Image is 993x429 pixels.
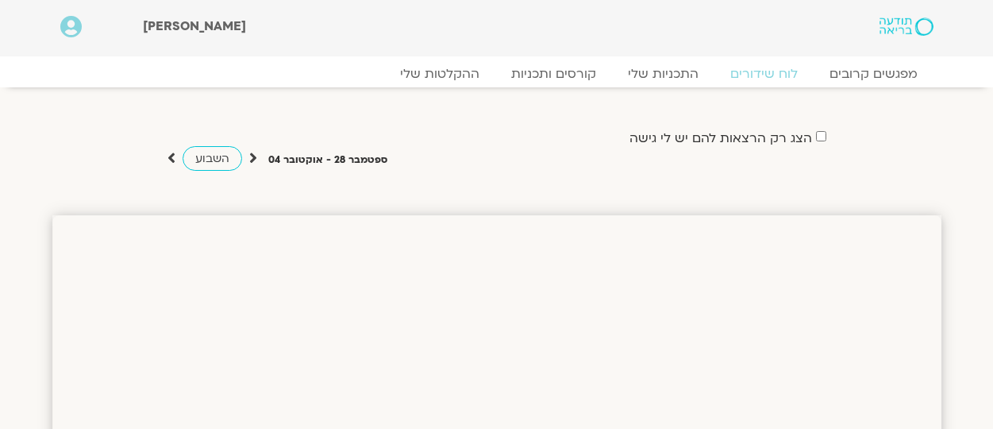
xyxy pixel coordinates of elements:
[268,152,387,168] p: ספטמבר 28 - אוקטובר 04
[60,66,933,82] nav: Menu
[612,66,714,82] a: התכניות שלי
[495,66,612,82] a: קורסים ותכניות
[814,66,933,82] a: מפגשים קרובים
[143,17,246,35] span: [PERSON_NAME]
[195,151,229,166] span: השבוע
[183,146,242,171] a: השבוע
[384,66,495,82] a: ההקלטות שלי
[714,66,814,82] a: לוח שידורים
[629,131,812,145] label: הצג רק הרצאות להם יש לי גישה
